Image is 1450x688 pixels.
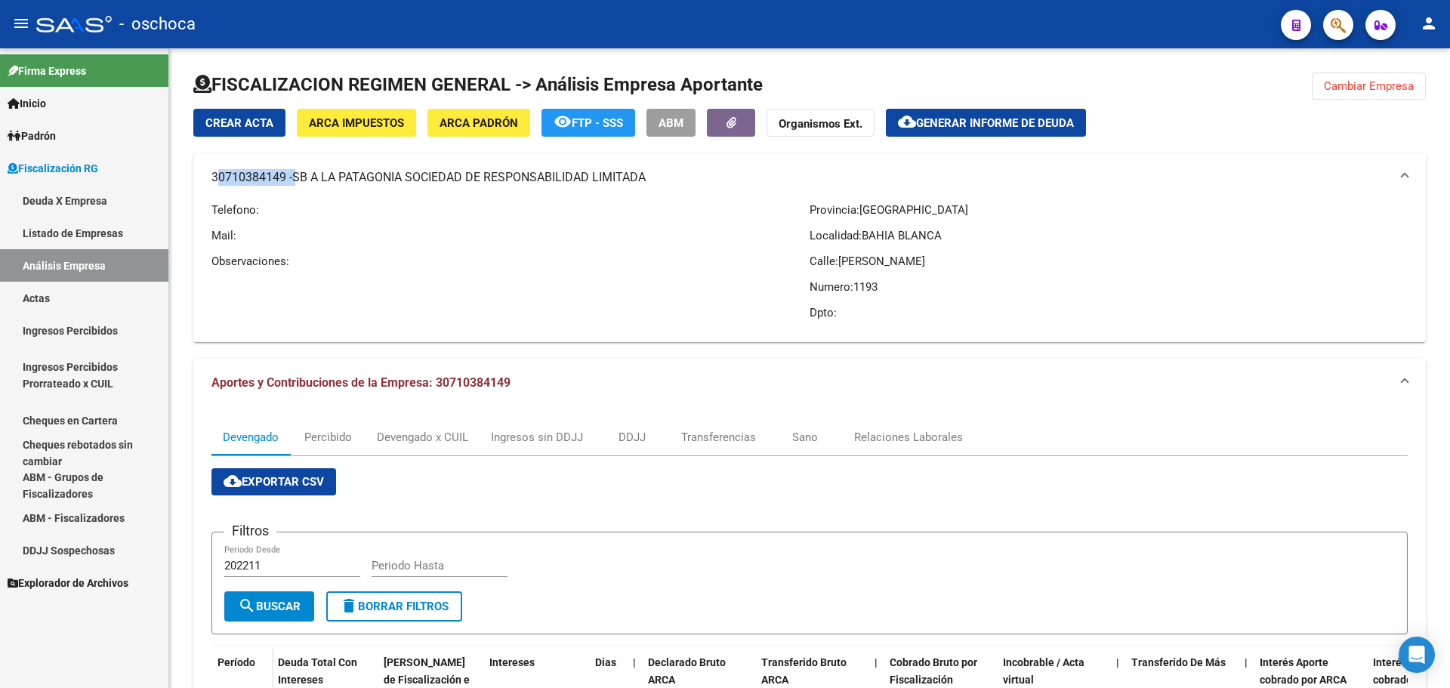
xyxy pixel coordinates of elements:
[12,14,30,32] mat-icon: menu
[193,109,285,137] button: Crear Acta
[211,253,810,270] p: Observaciones:
[810,304,1408,321] p: Dpto:
[1324,79,1414,93] span: Cambiar Empresa
[326,591,462,622] button: Borrar Filtros
[1131,656,1226,668] span: Transferido De Más
[886,109,1086,137] button: Generar informe de deuda
[297,109,416,137] button: ARCA Impuestos
[211,375,511,390] span: Aportes y Contribuciones de la Empresa: 30710384149
[224,475,324,489] span: Exportar CSV
[767,109,875,137] button: Organismos Ext.
[838,255,925,268] span: [PERSON_NAME]
[8,160,98,177] span: Fiscalización RG
[309,116,404,130] span: ARCA Impuestos
[761,656,847,686] span: Transferido Bruto ARCA
[211,202,810,218] p: Telefono:
[875,656,878,668] span: |
[440,116,518,130] span: ARCA Padrón
[779,117,862,131] strong: Organismos Ext.
[427,109,530,137] button: ARCA Padrón
[238,600,301,613] span: Buscar
[340,597,358,615] mat-icon: delete
[8,63,86,79] span: Firma Express
[554,113,572,131] mat-icon: remove_red_eye
[648,656,726,686] span: Declarado Bruto ARCA
[8,128,56,144] span: Padrón
[681,429,756,446] div: Transferencias
[862,229,942,242] span: BAHIA BLANCA
[238,597,256,615] mat-icon: search
[211,169,1390,186] mat-panel-title: 30710384149 -
[541,109,635,137] button: FTP - SSS
[619,429,646,446] div: DDJJ
[193,359,1426,407] mat-expansion-panel-header: Aportes y Contribuciones de la Empresa: 30710384149
[854,429,963,446] div: Relaciones Laborales
[193,73,763,97] h1: FISCALIZACION REGIMEN GENERAL -> Análisis Empresa Aportante
[916,116,1074,130] span: Generar informe de deuda
[193,153,1426,202] mat-expansion-panel-header: 30710384149 -SB A LA PATAGONIA SOCIEDAD DE RESPONSABILIDAD LIMITADA
[217,656,255,668] span: Período
[792,429,818,446] div: Sano
[659,116,683,130] span: ABM
[8,95,46,112] span: Inicio
[491,429,583,446] div: Ingresos sin DDJJ
[224,520,276,541] h3: Filtros
[304,429,352,446] div: Percibido
[646,109,696,137] button: ABM
[119,8,196,41] span: - oschoca
[292,169,646,186] span: SB A LA PATAGONIA SOCIEDAD DE RESPONSABILIDAD LIMITADA
[223,429,279,446] div: Devengado
[278,656,357,686] span: Deuda Total Con Intereses
[898,113,916,131] mat-icon: cloud_download
[1245,656,1248,668] span: |
[489,656,535,668] span: Intereses
[205,116,273,130] span: Crear Acta
[211,468,336,495] button: Exportar CSV
[810,202,1408,218] p: Provincia:
[810,227,1408,244] p: Localidad:
[224,591,314,622] button: Buscar
[1003,656,1084,686] span: Incobrable / Acta virtual
[340,600,449,613] span: Borrar Filtros
[853,280,878,294] span: 1193
[595,656,616,668] span: Dias
[377,429,468,446] div: Devengado x CUIL
[810,253,1408,270] p: Calle:
[1420,14,1438,32] mat-icon: person
[193,202,1426,342] div: 30710384149 -SB A LA PATAGONIA SOCIEDAD DE RESPONSABILIDAD LIMITADA
[1312,73,1426,100] button: Cambiar Empresa
[224,472,242,490] mat-icon: cloud_download
[211,227,810,244] p: Mail:
[890,656,977,686] span: Cobrado Bruto por Fiscalización
[633,656,636,668] span: |
[810,279,1408,295] p: Numero:
[859,203,968,217] span: [GEOGRAPHIC_DATA]
[8,575,128,591] span: Explorador de Archivos
[1116,656,1119,668] span: |
[572,116,623,130] span: FTP - SSS
[1399,637,1435,673] div: Open Intercom Messenger
[1260,656,1347,686] span: Interés Aporte cobrado por ARCA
